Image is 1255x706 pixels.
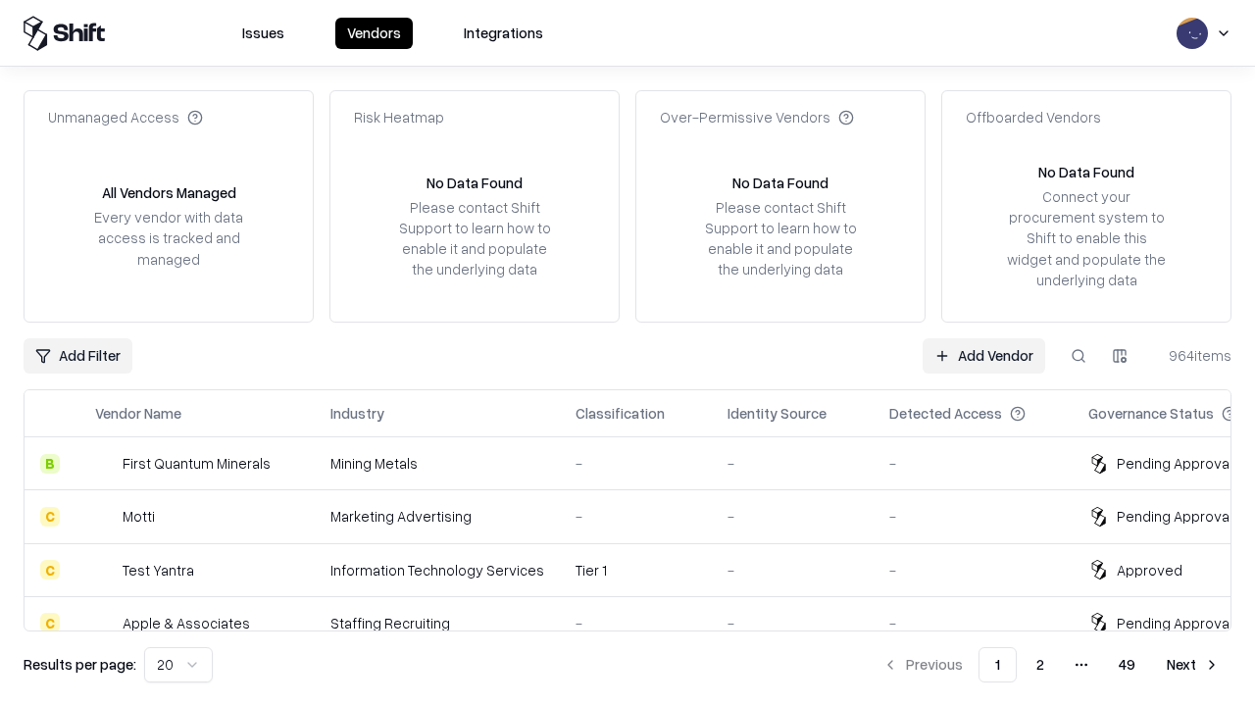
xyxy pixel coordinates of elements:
div: B [40,454,60,474]
div: - [889,613,1057,633]
div: - [889,560,1057,580]
div: Pending Approval [1117,506,1232,527]
div: Over-Permissive Vendors [660,107,854,127]
div: All Vendors Managed [102,182,236,203]
div: C [40,613,60,632]
div: First Quantum Minerals [123,453,271,474]
a: Add Vendor [923,338,1045,374]
div: Mining Metals [330,453,544,474]
div: Every vendor with data access is tracked and managed [87,207,250,269]
div: Unmanaged Access [48,107,203,127]
div: Identity Source [728,403,827,424]
div: 964 items [1153,345,1231,366]
button: 1 [979,647,1017,682]
div: Pending Approval [1117,613,1232,633]
div: - [728,613,858,633]
div: C [40,560,60,580]
button: Add Filter [24,338,132,374]
div: Pending Approval [1117,453,1232,474]
div: C [40,507,60,527]
div: No Data Found [427,173,523,193]
div: No Data Found [732,173,828,193]
div: Information Technology Services [330,560,544,580]
div: - [889,506,1057,527]
div: Connect your procurement system to Shift to enable this widget and populate the underlying data [1005,186,1168,290]
div: - [889,453,1057,474]
div: - [728,453,858,474]
div: Apple & Associates [123,613,250,633]
button: Integrations [452,18,555,49]
div: - [728,506,858,527]
div: Governance Status [1088,403,1214,424]
div: - [576,506,696,527]
div: - [576,453,696,474]
div: Staffing Recruiting [330,613,544,633]
div: Please contact Shift Support to learn how to enable it and populate the underlying data [393,197,556,280]
nav: pagination [871,647,1231,682]
button: Vendors [335,18,413,49]
div: Risk Heatmap [354,107,444,127]
div: Approved [1117,560,1182,580]
div: Test Yantra [123,560,194,580]
div: - [576,613,696,633]
div: Motti [123,506,155,527]
img: Apple & Associates [95,613,115,632]
div: Tier 1 [576,560,696,580]
button: 49 [1103,647,1151,682]
div: Industry [330,403,384,424]
div: Marketing Advertising [330,506,544,527]
div: No Data Found [1038,162,1134,182]
p: Results per page: [24,654,136,675]
img: Test Yantra [95,560,115,580]
img: Motti [95,507,115,527]
div: Please contact Shift Support to learn how to enable it and populate the underlying data [699,197,862,280]
div: Vendor Name [95,403,181,424]
div: Classification [576,403,665,424]
button: Next [1155,647,1231,682]
div: Offboarded Vendors [966,107,1101,127]
button: Issues [230,18,296,49]
button: 2 [1021,647,1060,682]
div: Detected Access [889,403,1002,424]
img: First Quantum Minerals [95,454,115,474]
div: - [728,560,858,580]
